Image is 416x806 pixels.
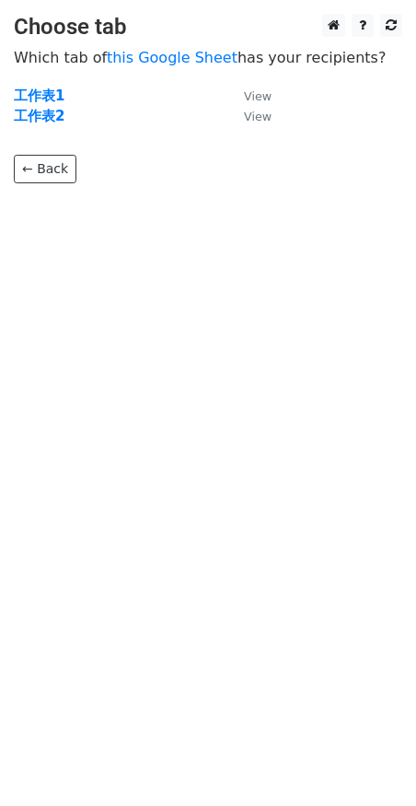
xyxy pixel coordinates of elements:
[14,48,402,67] p: Which tab of has your recipients?
[14,88,64,104] a: 工作表1
[244,89,272,103] small: View
[14,108,64,124] a: 工作表2
[225,108,272,124] a: View
[244,110,272,123] small: View
[107,49,237,66] a: this Google Sheet
[14,14,402,41] h3: Choose tab
[14,155,76,183] a: ← Back
[225,88,272,104] a: View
